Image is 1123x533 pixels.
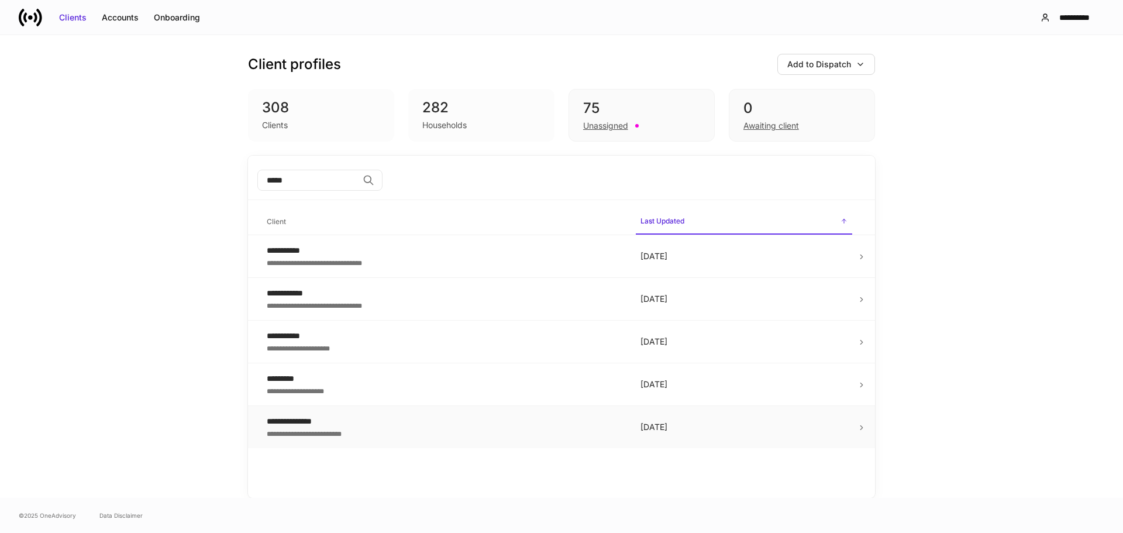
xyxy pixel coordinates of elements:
button: Accounts [94,8,146,27]
span: Client [262,210,626,234]
p: [DATE] [640,250,848,262]
div: Accounts [102,12,139,23]
div: Households [422,119,467,131]
div: 75Unassigned [569,89,715,142]
div: 75 [583,99,700,118]
h6: Last Updated [640,215,684,226]
h6: Client [267,216,286,227]
div: Add to Dispatch [787,59,851,70]
div: 0 [743,99,860,118]
div: Onboarding [154,12,200,23]
p: [DATE] [640,336,848,348]
div: 282 [422,98,540,117]
p: [DATE] [640,379,848,390]
span: Last Updated [636,209,852,235]
div: Clients [59,12,87,23]
a: Data Disclaimer [99,511,143,520]
p: [DATE] [640,421,848,433]
h3: Client profiles [248,55,341,74]
button: Add to Dispatch [777,54,875,75]
div: Unassigned [583,120,628,132]
div: Awaiting client [743,120,799,132]
button: Clients [51,8,94,27]
div: Clients [262,119,288,131]
button: Onboarding [146,8,208,27]
div: 0Awaiting client [729,89,875,142]
div: 308 [262,98,380,117]
span: © 2025 OneAdvisory [19,511,76,520]
p: [DATE] [640,293,848,305]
